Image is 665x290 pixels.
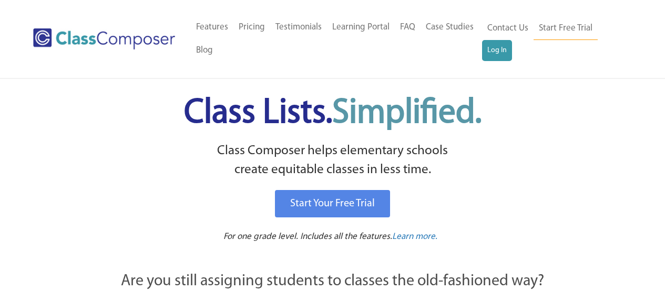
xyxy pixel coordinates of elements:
[233,16,270,39] a: Pricing
[290,198,375,209] span: Start Your Free Trial
[332,96,482,131] span: Simplified.
[421,16,479,39] a: Case Studies
[184,96,482,131] span: Class Lists.
[63,142,602,180] p: Class Composer helps elementary schools create equitable classes in less time.
[191,16,233,39] a: Features
[395,16,421,39] a: FAQ
[534,17,598,41] a: Start Free Trial
[482,17,624,61] nav: Header Menu
[270,16,327,39] a: Testimonials
[482,17,534,40] a: Contact Us
[223,232,392,241] span: For one grade level. Includes all the features.
[191,16,482,62] nav: Header Menu
[191,39,218,62] a: Blog
[327,16,395,39] a: Learning Portal
[482,40,512,61] a: Log In
[392,232,437,241] span: Learn more.
[392,231,437,244] a: Learn more.
[33,28,175,49] img: Class Composer
[275,190,390,217] a: Start Your Free Trial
